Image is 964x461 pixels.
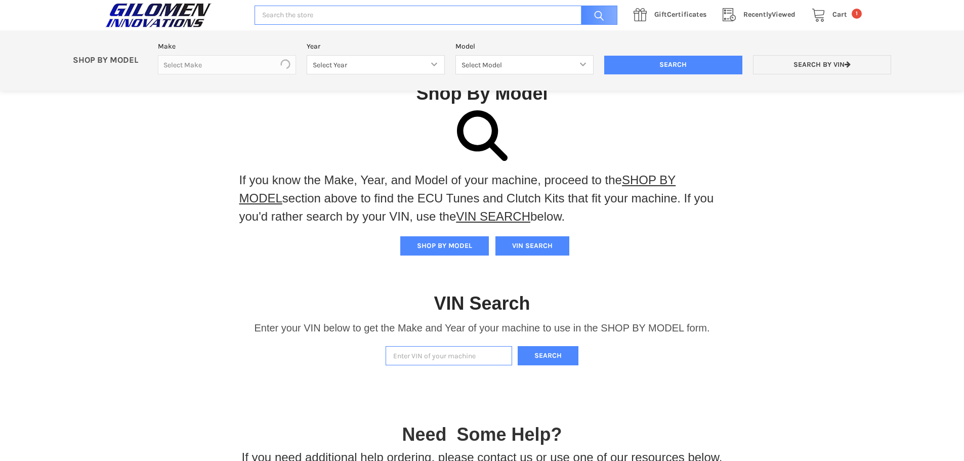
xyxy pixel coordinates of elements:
p: Need Some Help? [402,421,562,448]
p: If you know the Make, Year, and Model of your machine, proceed to the section above to find the E... [239,171,725,226]
h1: Shop By Model [103,82,862,105]
label: Model [455,41,594,52]
input: Enter VIN of your machine [386,346,512,366]
p: SHOP BY MODEL [68,55,153,66]
span: Gift [654,10,667,19]
a: GiftCertificates [628,9,717,21]
span: Viewed [743,10,795,19]
a: Search by VIN [753,55,891,75]
button: VIN SEARCH [495,236,569,256]
input: Search [604,56,742,75]
button: Search [518,346,578,366]
input: Search [576,6,617,25]
input: Search the store [255,6,617,25]
p: Enter your VIN below to get the Make and Year of your machine to use in the SHOP BY MODEL form. [254,320,709,336]
a: VIN SEARCH [456,209,530,223]
button: SHOP BY MODEL [400,236,489,256]
span: Recently [743,10,772,19]
a: GILOMEN INNOVATIONS [103,3,244,28]
span: 1 [852,9,862,19]
label: Year [307,41,445,52]
h1: VIN Search [434,292,530,315]
span: Cart [832,10,847,19]
a: SHOP BY MODEL [239,173,676,205]
img: GILOMEN INNOVATIONS [103,3,214,28]
span: Certificates [654,10,706,19]
a: Cart 1 [806,9,862,21]
label: Make [158,41,296,52]
a: RecentlyViewed [717,9,806,21]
